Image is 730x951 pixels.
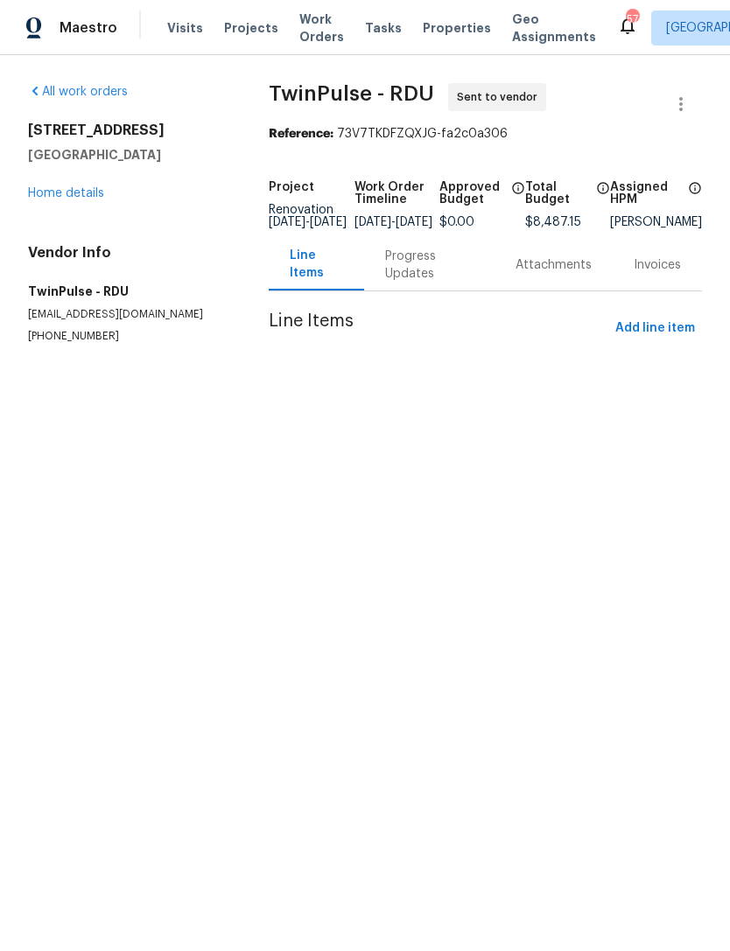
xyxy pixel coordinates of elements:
h5: Assigned HPM [610,181,683,206]
div: 57 [626,10,638,28]
b: Reference: [269,128,333,140]
span: - [354,216,432,228]
span: Visits [167,19,203,37]
span: TwinPulse - RDU [269,83,434,104]
h5: Project [269,181,314,193]
p: [PHONE_NUMBER] [28,329,227,344]
h5: [GEOGRAPHIC_DATA] [28,146,227,164]
span: Sent to vendor [457,88,544,106]
div: Line Items [290,247,343,282]
span: Maestro [60,19,117,37]
span: $8,487.15 [525,216,581,228]
span: Renovation [269,204,347,228]
span: Add line item [615,318,695,339]
a: All work orders [28,86,128,98]
h5: TwinPulse - RDU [28,283,227,300]
span: - [269,216,347,228]
span: Geo Assignments [512,10,596,45]
div: Progress Updates [385,248,474,283]
a: Home details [28,187,104,199]
h5: Work Order Timeline [354,181,440,206]
h5: Approved Budget [439,181,506,206]
div: Attachments [516,256,592,274]
span: The hpm assigned to this work order. [688,181,702,216]
div: 73V7TKDFZQXJG-fa2c0a306 [269,125,702,143]
span: The total cost of line items that have been approved by both Opendoor and the Trade Partner. This... [511,181,525,216]
span: Properties [423,19,491,37]
h5: Total Budget [525,181,592,206]
h2: [STREET_ADDRESS] [28,122,227,139]
span: The total cost of line items that have been proposed by Opendoor. This sum includes line items th... [596,181,610,216]
span: [DATE] [269,216,305,228]
h4: Vendor Info [28,244,227,262]
span: Projects [224,19,278,37]
span: [DATE] [396,216,432,228]
p: [EMAIL_ADDRESS][DOMAIN_NAME] [28,307,227,322]
span: [DATE] [310,216,347,228]
span: Tasks [365,22,402,34]
button: Add line item [608,312,702,345]
span: [DATE] [354,216,391,228]
span: $0.00 [439,216,474,228]
div: Invoices [634,256,681,274]
span: Line Items [269,312,608,345]
div: [PERSON_NAME] [610,216,702,228]
span: Work Orders [299,10,344,45]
